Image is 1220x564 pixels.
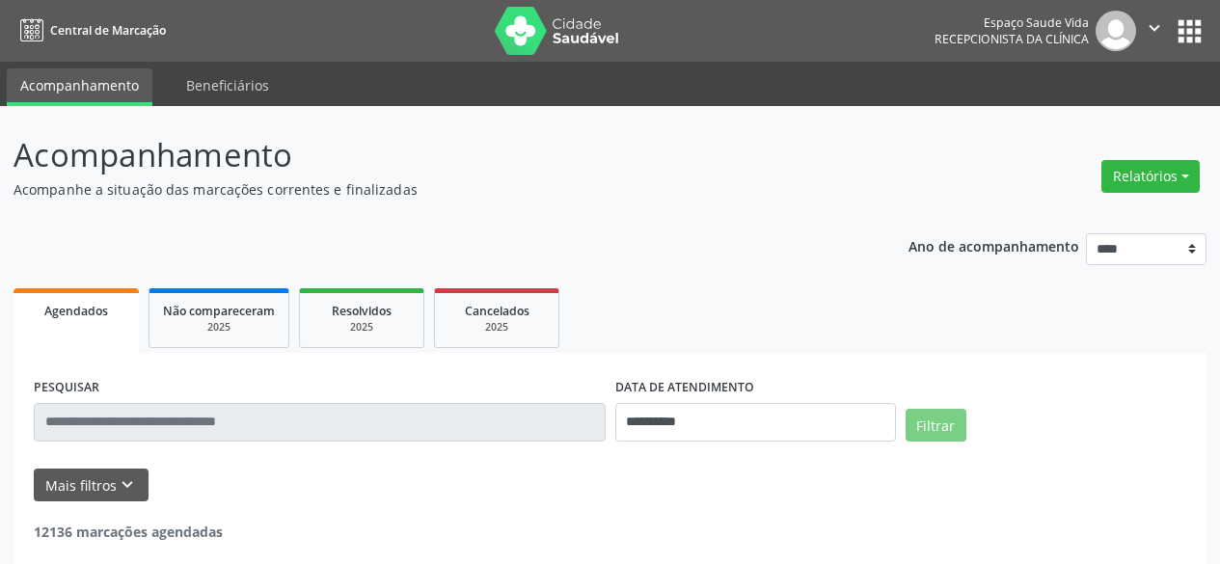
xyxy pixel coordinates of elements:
[935,31,1089,47] span: Recepcionista da clínica
[1144,17,1165,39] i: 
[163,320,275,335] div: 2025
[34,469,149,502] button: Mais filtroskeyboard_arrow_down
[935,14,1089,31] div: Espaço Saude Vida
[313,320,410,335] div: 2025
[465,303,529,319] span: Cancelados
[14,179,849,200] p: Acompanhe a situação das marcações correntes e finalizadas
[1096,11,1136,51] img: img
[163,303,275,319] span: Não compareceram
[1101,160,1200,193] button: Relatórios
[1136,11,1173,51] button: 
[7,68,152,106] a: Acompanhamento
[50,22,166,39] span: Central de Marcação
[906,409,966,442] button: Filtrar
[615,373,754,403] label: DATA DE ATENDIMENTO
[44,303,108,319] span: Agendados
[1173,14,1206,48] button: apps
[34,373,99,403] label: PESQUISAR
[173,68,283,102] a: Beneficiários
[117,474,138,496] i: keyboard_arrow_down
[908,233,1079,257] p: Ano de acompanhamento
[34,523,223,541] strong: 12136 marcações agendadas
[448,320,545,335] div: 2025
[332,303,392,319] span: Resolvidos
[14,14,166,46] a: Central de Marcação
[14,131,849,179] p: Acompanhamento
